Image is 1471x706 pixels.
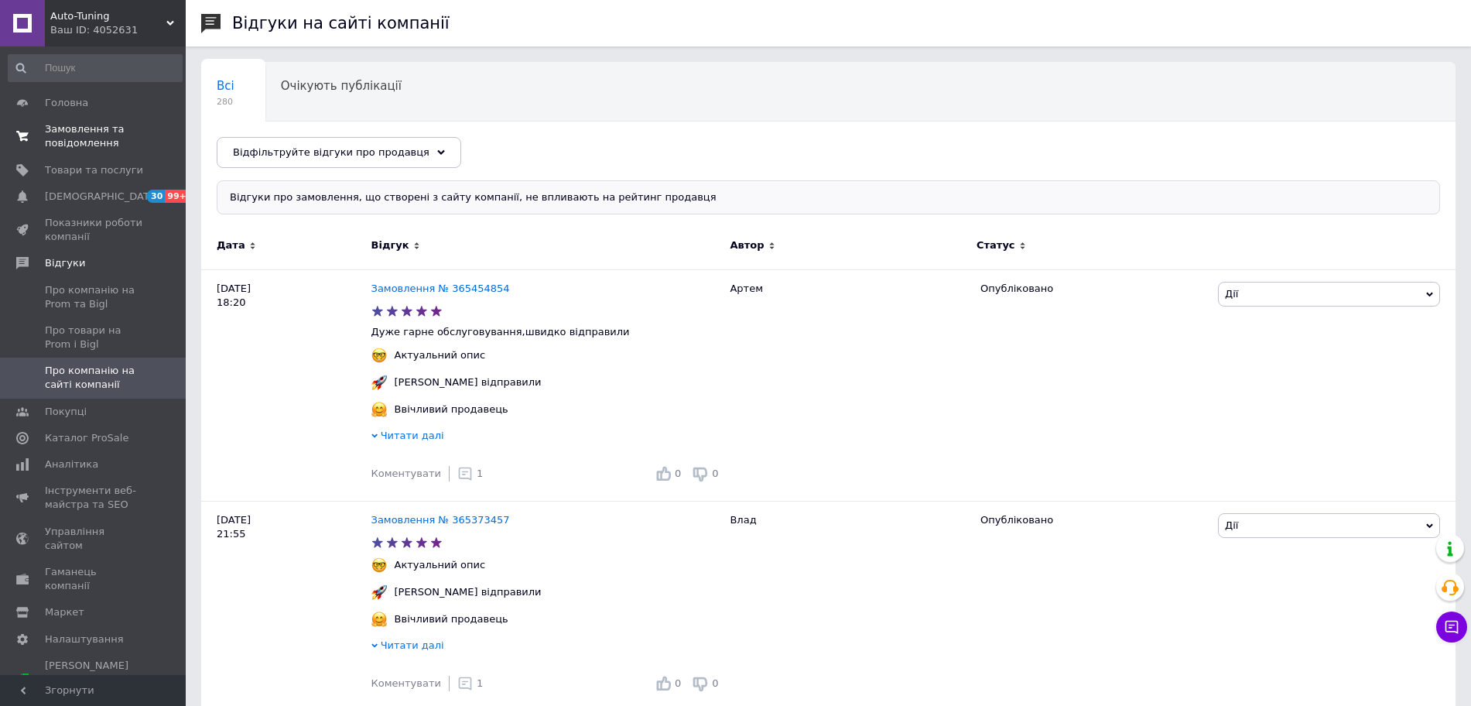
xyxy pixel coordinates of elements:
[371,375,387,390] img: :rocket:
[217,180,1440,214] div: Відгуки про замовлення, що створені з сайту компанії, не впливають на рейтинг продавця
[391,585,546,599] div: [PERSON_NAME] відправили
[477,677,483,689] span: 1
[45,283,143,311] span: Про компанію на Prom та Bigl
[371,283,510,294] a: Замовлення № 365454854
[391,612,512,626] div: Ввічливий продавець
[165,190,190,203] span: 99+
[371,402,387,417] img: :hugging_face:
[1436,612,1467,643] button: Чат з покупцем
[980,513,1206,527] div: Опубліковано
[45,525,143,553] span: Управління сайтом
[391,348,490,362] div: Актуальний опис
[675,677,681,689] span: 0
[371,429,723,447] div: Читати далі
[730,238,764,252] span: Автор
[371,584,387,600] img: :rocket:
[371,612,387,627] img: :hugging_face:
[371,468,441,479] span: Коментувати
[45,163,143,177] span: Товари та послуги
[371,677,441,691] div: Коментувати
[477,468,483,479] span: 1
[457,676,483,691] div: 1
[712,468,718,479] span: 0
[45,565,143,593] span: Гаманець компанії
[45,659,143,701] span: [PERSON_NAME] та рахунки
[45,190,159,204] span: [DEMOGRAPHIC_DATA]
[45,364,143,392] span: Про компанію на сайті компанії
[371,467,441,481] div: Коментувати
[45,96,88,110] span: Головна
[281,79,402,93] span: Очікують публікації
[722,269,973,501] div: Артем
[381,430,444,441] span: Читати далі
[45,405,87,419] span: Покупці
[233,146,429,158] span: Відфільтруйте відгуки про продавця
[371,677,441,689] span: Коментувати
[217,96,234,108] span: 280
[371,514,510,526] a: Замовлення № 365373457
[977,238,1015,252] span: Статус
[675,468,681,479] span: 0
[1225,519,1238,531] span: Дії
[147,190,165,203] span: 30
[217,238,245,252] span: Дата
[217,138,374,152] span: Опубліковані без комен...
[45,431,128,445] span: Каталог ProSale
[8,54,183,82] input: Пошук
[391,375,546,389] div: [PERSON_NAME] відправили
[45,256,85,270] span: Відгуки
[45,632,124,646] span: Налаштування
[45,605,84,619] span: Маркет
[391,403,512,416] div: Ввічливий продавець
[371,348,387,363] img: :nerd_face:
[45,122,143,150] span: Замовлення та повідомлення
[371,557,387,573] img: :nerd_face:
[45,484,143,512] span: Інструменти веб-майстра та SEO
[381,639,444,651] span: Читати далі
[201,122,405,180] div: Опубліковані без коментаря
[201,269,371,501] div: [DATE] 18:20
[371,639,723,656] div: Читати далі
[45,458,98,471] span: Аналітика
[50,23,186,37] div: Ваш ID: 4052631
[980,282,1206,296] div: Опубліковано
[712,677,718,689] span: 0
[371,325,723,339] p: Дуже гарне обслуговування,швидко відправили
[232,14,450,33] h1: Відгуки на сайті компанії
[371,238,409,252] span: Відгук
[217,79,234,93] span: Всі
[457,466,483,482] div: 1
[45,216,143,244] span: Показники роботи компанії
[391,558,490,572] div: Актуальний опис
[50,9,166,23] span: Auto-Tuning
[1225,288,1238,300] span: Дії
[45,324,143,351] span: Про товари на Prom і Bigl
